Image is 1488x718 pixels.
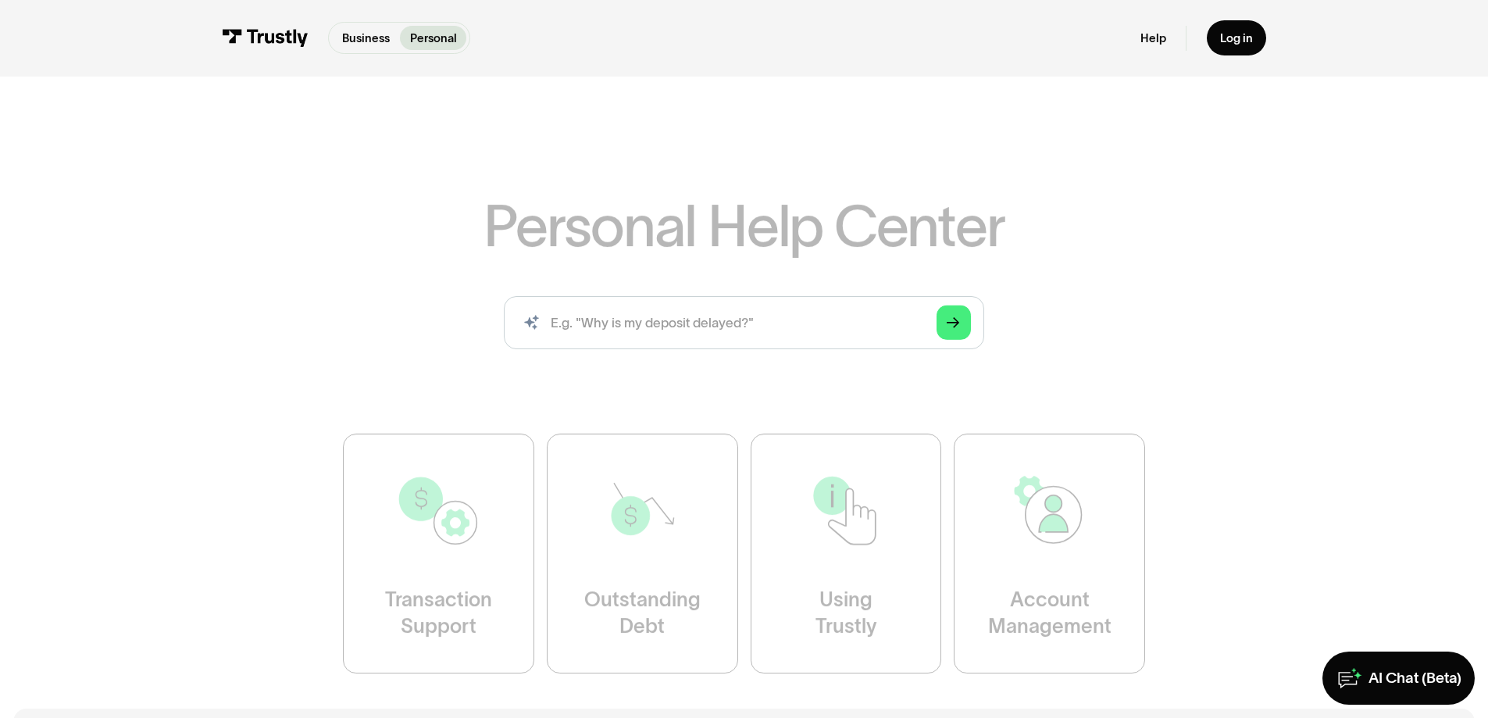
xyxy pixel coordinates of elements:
[954,434,1145,674] a: AccountManagement
[400,26,466,50] a: Personal
[342,30,390,47] p: Business
[504,296,984,349] input: search
[343,434,534,674] a: TransactionSupport
[484,197,1004,255] h1: Personal Help Center
[584,588,701,641] div: Outstanding Debt
[988,588,1112,641] div: Account Management
[1322,652,1475,705] a: AI Chat (Beta)
[815,588,876,641] div: Using Trustly
[332,26,399,50] a: Business
[751,434,942,674] a: UsingTrustly
[1140,30,1166,45] a: Help
[1220,30,1253,45] div: Log in
[385,588,492,641] div: Transaction Support
[1207,20,1266,55] a: Log in
[222,29,308,47] img: Trustly Logo
[547,434,738,674] a: OutstandingDebt
[410,30,457,47] p: Personal
[504,296,984,349] form: Search
[1368,669,1461,688] div: AI Chat (Beta)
